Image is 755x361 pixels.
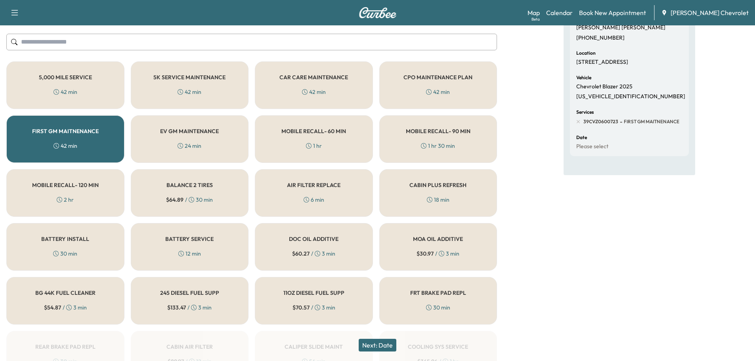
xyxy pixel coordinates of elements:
[302,88,326,96] div: 42 min
[304,196,324,204] div: 6 min
[576,34,625,42] p: [PHONE_NUMBER]
[57,196,74,204] div: 2 hr
[44,304,61,311] span: $ 54.87
[426,304,450,311] div: 30 min
[426,88,450,96] div: 42 min
[618,118,622,126] span: -
[671,8,749,17] span: [PERSON_NAME] Chevrolet
[166,196,183,204] span: $ 64.89
[292,250,310,258] span: $ 60.27
[178,142,201,150] div: 24 min
[153,74,226,80] h5: 5K SERVICE MAINTENANCE
[32,128,99,134] h5: FIRST GM MAITNENANCE
[287,182,340,188] h5: AIR FILTER REPLACE
[44,304,87,311] div: / 3 min
[292,250,335,258] div: / 3 min
[583,118,618,125] span: 39CVZ0600723
[576,83,633,90] p: Chevrolet Blazer 2025
[32,182,99,188] h5: MOBILE RECALL- 120 MIN
[421,142,455,150] div: 1 hr 30 min
[281,128,346,134] h5: MOBILE RECALL- 60 MIN
[579,8,646,17] a: Book New Appointment
[292,304,310,311] span: $ 70.57
[413,236,463,242] h5: MOA OIL ADDITIVE
[406,128,470,134] h5: MOBILE RECALL- 90 MIN
[35,290,96,296] h5: BG 44K FUEL CLEANER
[576,135,587,140] h6: Date
[160,290,219,296] h5: 245 DIESEL FUEL SUPP
[410,290,466,296] h5: FRT BRAKE PAD REPL
[417,250,459,258] div: / 3 min
[178,250,201,258] div: 12 min
[546,8,573,17] a: Calendar
[289,236,338,242] h5: DOC OIL ADDITIVE
[417,250,434,258] span: $ 30.97
[54,88,77,96] div: 42 min
[576,143,608,150] p: Please select
[359,339,396,351] button: Next: Date
[54,142,77,150] div: 42 min
[41,236,89,242] h5: BATTERY INSTALL
[403,74,472,80] h5: CPO MAINTENANCE PLAN
[528,8,540,17] a: MapBeta
[359,7,397,18] img: Curbee Logo
[427,196,449,204] div: 18 min
[306,142,322,150] div: 1 hr
[576,59,628,66] p: [STREET_ADDRESS]
[39,74,92,80] h5: 5,000 MILE SERVICE
[53,250,77,258] div: 30 min
[178,88,201,96] div: 42 min
[576,75,591,80] h6: Vehicle
[622,118,679,125] span: FIRST GM MAITNENANCE
[165,236,214,242] h5: BATTERY SERVICE
[576,24,665,31] p: [PERSON_NAME] [PERSON_NAME]
[279,74,348,80] h5: CAR CARE MAINTENANCE
[283,290,344,296] h5: 11OZ DIESEL FUEL SUPP
[167,304,212,311] div: / 3 min
[576,110,594,115] h6: Services
[160,128,219,134] h5: EV GM MAINTENANCE
[292,304,335,311] div: / 3 min
[166,196,213,204] div: / 30 min
[166,182,213,188] h5: BALANCE 2 TIRES
[531,16,540,22] div: Beta
[167,304,186,311] span: $ 133.47
[576,93,685,100] p: [US_VEHICLE_IDENTIFICATION_NUMBER]
[409,182,466,188] h5: CABIN PLUS REFRESH
[576,51,596,55] h6: Location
